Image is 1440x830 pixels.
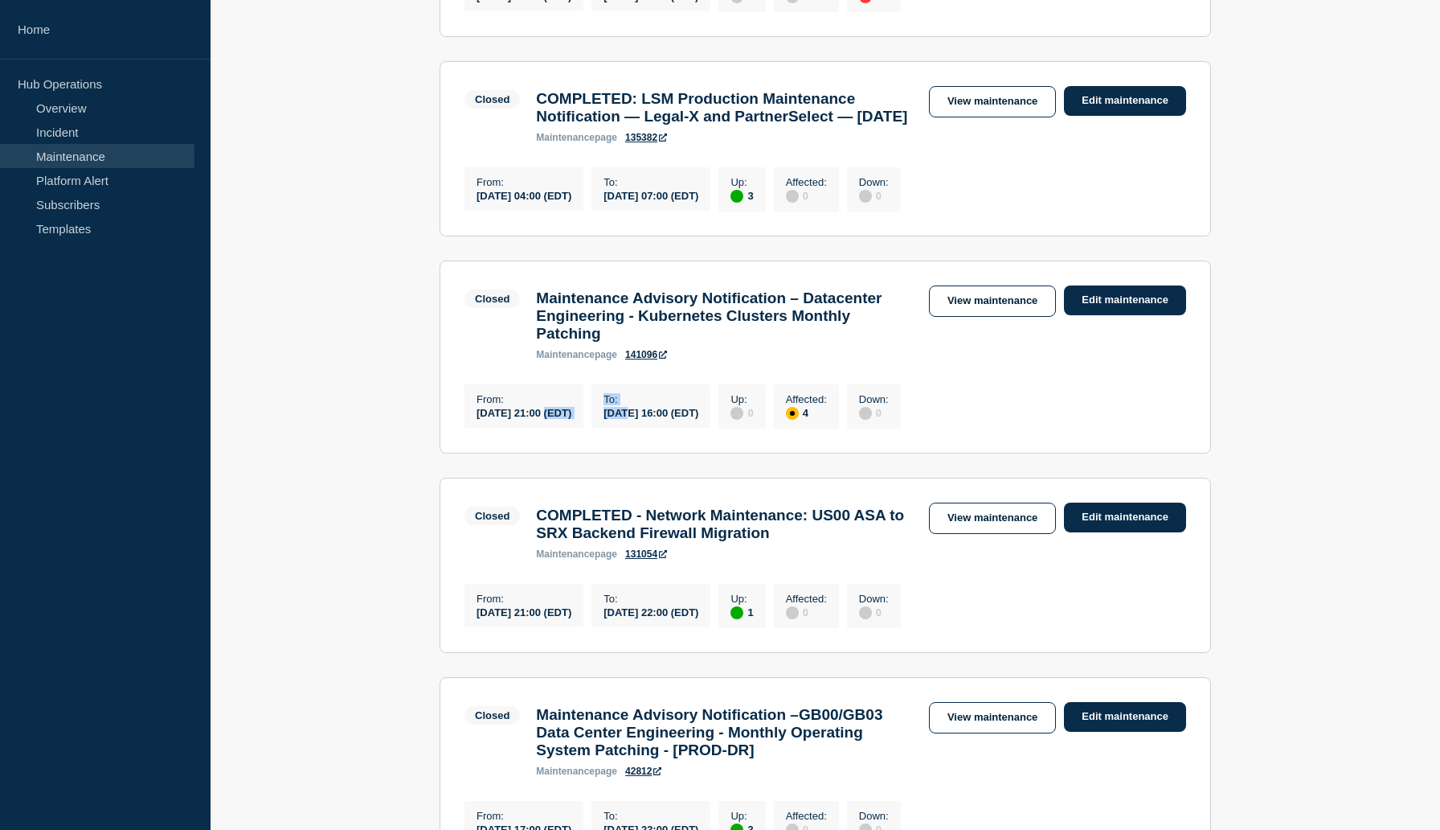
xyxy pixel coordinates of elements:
[603,188,698,202] div: [DATE] 07:00 (EDT)
[786,810,827,822] p: Affected :
[730,606,743,619] div: up
[536,507,913,542] h3: COMPLETED - Network Maintenance: US00 ASA to SRX Backend Firewall Migration
[1064,503,1186,532] a: Edit maintenance
[859,188,889,203] div: 0
[730,593,753,605] p: Up :
[475,510,509,522] div: Closed
[625,132,667,143] a: 135382
[477,810,571,822] p: From :
[603,593,698,605] p: To :
[477,405,571,419] div: [DATE] 21:00 (EDT)
[1064,286,1186,315] a: Edit maintenance
[536,549,617,560] p: page
[475,93,509,105] div: Closed
[477,188,571,202] div: [DATE] 04:00 (EDT)
[859,593,889,605] p: Down :
[536,549,595,560] span: maintenance
[477,176,571,188] p: From :
[730,188,753,203] div: 3
[730,407,743,420] div: disabled
[536,766,595,777] span: maintenance
[536,132,595,143] span: maintenance
[859,190,872,203] div: disabled
[730,190,743,203] div: up
[786,176,827,188] p: Affected :
[730,393,753,405] p: Up :
[477,605,571,618] div: [DATE] 21:00 (EDT)
[786,606,799,619] div: disabled
[929,702,1056,733] a: View maintenance
[929,86,1056,117] a: View maintenance
[1064,86,1186,116] a: Edit maintenance
[536,290,913,343] h3: Maintenance Advisory Notification – Datacenter Engineering - Kubernetes Clusters Monthly Patching
[730,810,753,822] p: Up :
[786,593,827,605] p: Affected :
[859,176,889,188] p: Down :
[603,810,698,822] p: To :
[536,349,617,360] p: page
[1064,702,1186,732] a: Edit maintenance
[859,606,872,619] div: disabled
[859,605,889,619] div: 0
[859,810,889,822] p: Down :
[475,709,509,721] div: Closed
[786,393,827,405] p: Affected :
[477,393,571,405] p: From :
[536,90,913,125] h3: COMPLETED: LSM Production Maintenance Notification — Legal-X and PartnerSelect — [DATE]
[786,190,799,203] div: disabled
[929,286,1056,317] a: View maintenance
[477,593,571,605] p: From :
[536,706,913,759] h3: Maintenance Advisory Notification –GB00/GB03 Data Center Engineering - Monthly Operating System P...
[625,349,667,360] a: 141096
[859,407,872,420] div: disabled
[603,605,698,618] div: [DATE] 22:00 (EDT)
[730,176,753,188] p: Up :
[786,407,799,420] div: affected
[603,405,698,419] div: [DATE] 16:00 (EDT)
[730,605,753,619] div: 1
[603,176,698,188] p: To :
[929,503,1056,534] a: View maintenance
[730,405,753,420] div: 0
[625,766,661,777] a: 42812
[536,349,595,360] span: maintenance
[536,132,617,143] p: page
[603,393,698,405] p: To :
[786,188,827,203] div: 0
[859,405,889,420] div: 0
[859,393,889,405] p: Down :
[536,766,617,777] p: page
[625,549,667,560] a: 131054
[475,293,509,305] div: Closed
[786,405,827,420] div: 4
[786,605,827,619] div: 0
